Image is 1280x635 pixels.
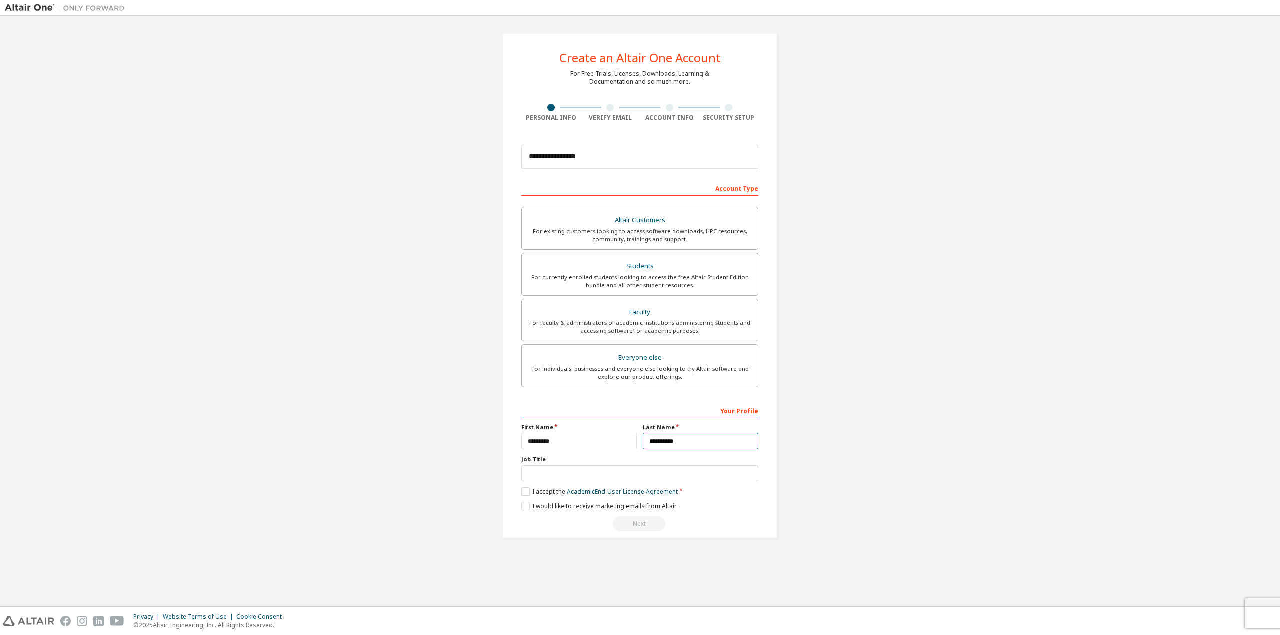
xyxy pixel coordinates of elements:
[528,213,752,227] div: Altair Customers
[559,52,721,64] div: Create an Altair One Account
[133,621,288,629] p: © 2025 Altair Engineering, Inc. All Rights Reserved.
[528,227,752,243] div: For existing customers looking to access software downloads, HPC resources, community, trainings ...
[528,273,752,289] div: For currently enrolled students looking to access the free Altair Student Edition bundle and all ...
[521,487,678,496] label: I accept the
[528,365,752,381] div: For individuals, businesses and everyone else looking to try Altair software and explore our prod...
[133,613,163,621] div: Privacy
[570,70,709,86] div: For Free Trials, Licenses, Downloads, Learning & Documentation and so much more.
[93,616,104,626] img: linkedin.svg
[528,259,752,273] div: Students
[699,114,759,122] div: Security Setup
[528,319,752,335] div: For faculty & administrators of academic institutions administering students and accessing softwa...
[521,180,758,196] div: Account Type
[77,616,87,626] img: instagram.svg
[643,423,758,431] label: Last Name
[521,516,758,531] div: Read and acccept EULA to continue
[567,487,678,496] a: Academic End-User License Agreement
[60,616,71,626] img: facebook.svg
[581,114,640,122] div: Verify Email
[236,613,288,621] div: Cookie Consent
[110,616,124,626] img: youtube.svg
[521,423,637,431] label: First Name
[521,402,758,418] div: Your Profile
[528,351,752,365] div: Everyone else
[528,305,752,319] div: Faculty
[640,114,699,122] div: Account Info
[521,455,758,463] label: Job Title
[521,114,581,122] div: Personal Info
[3,616,54,626] img: altair_logo.svg
[5,3,130,13] img: Altair One
[521,502,677,510] label: I would like to receive marketing emails from Altair
[163,613,236,621] div: Website Terms of Use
